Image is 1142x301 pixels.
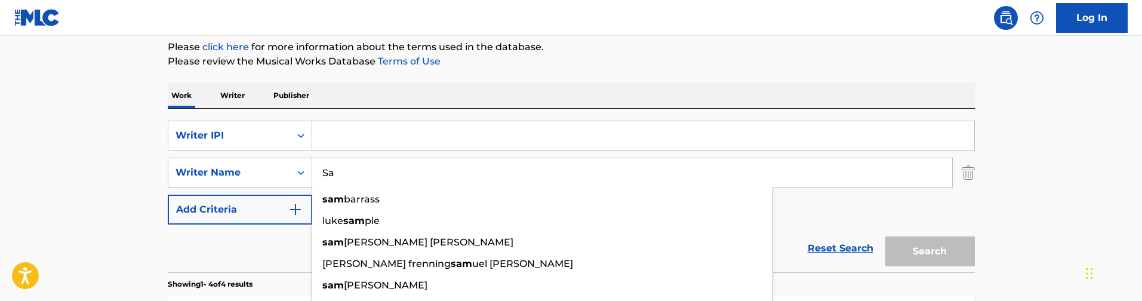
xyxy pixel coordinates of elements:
[176,128,283,143] div: Writer IPI
[168,54,975,69] p: Please review the Musical Works Database
[1082,244,1142,301] iframe: Chat Widget
[802,235,879,262] a: Reset Search
[1056,3,1128,33] a: Log In
[1086,256,1093,291] div: Drag
[270,83,313,108] p: Publisher
[168,279,253,290] p: Showing 1 - 4 of 4 results
[168,40,975,54] p: Please for more information about the terms used in the database.
[322,236,344,248] strong: sam
[375,56,441,67] a: Terms of Use
[1025,6,1049,30] div: Help
[217,83,248,108] p: Writer
[343,215,365,226] strong: sam
[168,83,195,108] p: Work
[322,279,344,291] strong: sam
[999,11,1013,25] img: search
[1030,11,1044,25] img: help
[472,258,573,269] span: uel [PERSON_NAME]
[322,215,343,226] span: luke
[322,193,344,205] strong: sam
[14,9,60,26] img: MLC Logo
[962,158,975,188] img: Delete Criterion
[365,215,380,226] span: ple
[168,121,975,272] form: Search Form
[344,193,380,205] span: barrass
[176,165,283,180] div: Writer Name
[288,202,303,217] img: 9d2ae6d4665cec9f34b9.svg
[344,279,427,291] span: [PERSON_NAME]
[168,195,312,225] button: Add Criteria
[344,236,513,248] span: [PERSON_NAME] [PERSON_NAME]
[322,258,451,269] span: [PERSON_NAME] frenning
[202,41,249,53] a: click here
[451,258,472,269] strong: sam
[994,6,1018,30] a: Public Search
